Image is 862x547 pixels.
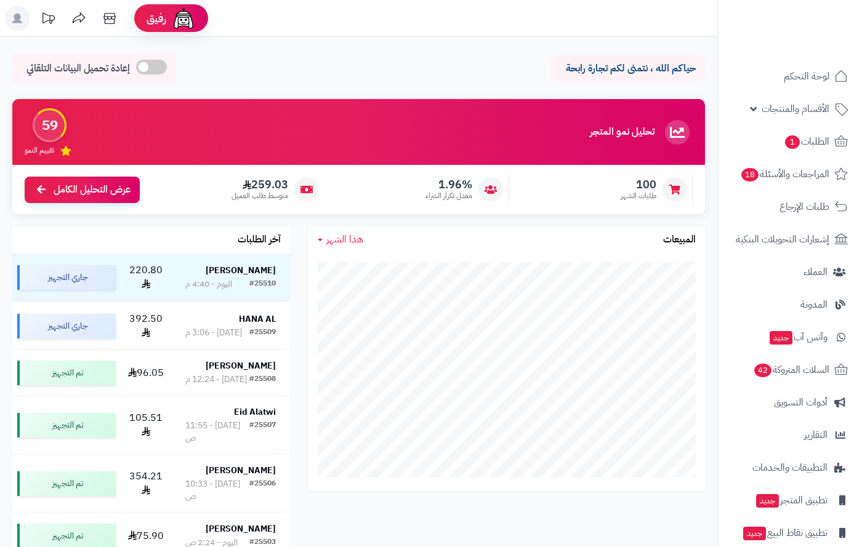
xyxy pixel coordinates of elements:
span: المدونة [800,296,828,313]
a: تطبيق المتجرجديد [725,485,855,515]
span: إعادة تحميل البيانات التلقائي [26,62,130,76]
span: هذا الشهر [326,232,363,247]
span: متوسط طلب العميل [232,191,288,201]
div: جاري التجهيز [17,314,116,338]
div: تم التجهيز [17,361,116,385]
span: 259.03 [232,178,288,191]
img: ai-face.png [171,6,196,31]
span: طلبات الإرجاع [779,198,829,215]
span: تطبيق المتجر [755,492,828,509]
div: #25510 [249,278,276,290]
td: 96.05 [121,350,171,396]
span: تطبيق نقاط البيع [742,524,828,541]
p: حياكم الله ، نتمنى لكم تجارة رابحة [560,62,696,76]
span: 100 [621,178,656,191]
strong: Eid Alatwi [234,405,276,418]
span: إشعارات التحويلات البنكية [736,231,829,248]
span: أدوات التسويق [774,394,828,411]
div: #25509 [249,327,276,339]
a: لوحة التحكم [725,62,855,91]
span: 18 [741,167,759,182]
strong: HANA AL [239,313,276,325]
strong: [PERSON_NAME] [206,264,276,277]
div: تم التجهيز [17,471,116,496]
td: 105.51 [121,396,171,454]
a: طلبات الإرجاع [725,192,855,222]
span: جديد [756,494,779,508]
a: المراجعات والأسئلة18 [725,159,855,189]
a: وآتس آبجديد [725,322,855,352]
span: الأقسام والمنتجات [762,100,829,118]
h3: المبيعات [663,234,696,246]
strong: [PERSON_NAME] [206,359,276,372]
td: 392.50 [121,302,171,350]
span: رفيق [147,11,166,26]
span: لوحة التحكم [784,68,829,85]
td: 354.21 [121,455,171,513]
span: الطلبات [784,133,829,150]
a: إشعارات التحويلات البنكية [725,225,855,254]
a: تحديثات المنصة [33,6,63,34]
span: السلات المتروكة [753,361,829,378]
span: التقارير [804,426,828,444]
span: العملاء [804,263,828,281]
a: المدونة [725,290,855,319]
span: جديد [743,527,766,540]
a: عرض التحليل الكامل [25,177,140,203]
a: السلات المتروكة42 [725,355,855,385]
div: [DATE] - 3:06 م [185,327,242,339]
h3: تحليل نمو المتجر [590,127,655,138]
strong: [PERSON_NAME] [206,522,276,535]
span: طلبات الشهر [621,191,656,201]
div: [DATE] - 11:55 ص [185,420,249,444]
span: معدل تكرار الشراء [425,191,472,201]
h3: آخر الطلبات [238,234,281,246]
img: logo-2.png [778,9,850,35]
span: 1.96% [425,178,472,191]
span: وآتس آب [768,329,828,346]
strong: [PERSON_NAME] [206,464,276,477]
div: [DATE] - 12:24 م [185,373,247,386]
a: الطلبات1 [725,127,855,156]
div: تم التجهيز [17,413,116,437]
a: التقارير [725,420,855,450]
span: المراجعات والأسئلة [740,166,829,183]
span: جديد [770,331,792,345]
a: التطبيقات والخدمات [725,453,855,482]
div: اليوم - 4:40 م [185,278,232,290]
div: [DATE] - 10:33 ص [185,478,249,503]
td: 220.80 [121,254,171,301]
span: التطبيقات والخدمات [752,459,828,476]
a: أدوات التسويق [725,388,855,417]
span: تقييم النمو [25,145,54,156]
span: 42 [754,363,772,378]
a: هذا الشهر [318,233,363,247]
span: 1 [784,135,800,150]
a: العملاء [725,257,855,287]
div: #25507 [249,420,276,444]
span: عرض التحليل الكامل [54,183,131,197]
div: #25506 [249,478,276,503]
div: جاري التجهيز [17,265,116,290]
div: #25508 [249,373,276,386]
